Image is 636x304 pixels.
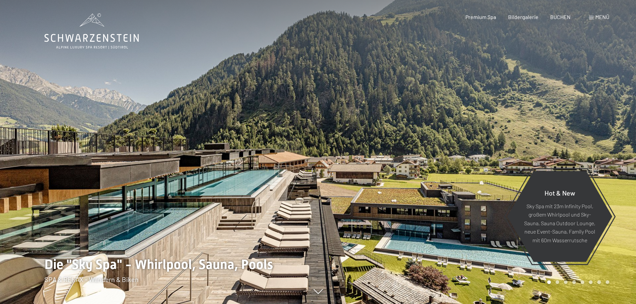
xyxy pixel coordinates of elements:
p: Sky Spa mit 23m Infinity Pool, großem Whirlpool und Sky-Sauna, Sauna Outdoor Lounge, neue Event-S... [523,202,596,244]
div: Carousel Page 6 [589,280,593,284]
div: Carousel Page 2 [556,280,559,284]
div: Carousel Page 8 [606,280,609,284]
div: Carousel Page 4 [572,280,576,284]
span: Menü [595,14,609,20]
div: Carousel Pagination [545,280,609,284]
a: Bildergalerie [508,14,539,20]
div: Carousel Page 7 [597,280,601,284]
a: Hot & New Sky Spa mit 23m Infinity Pool, großem Whirlpool und Sky-Sauna, Sauna Outdoor Lounge, ne... [507,171,613,262]
a: Premium Spa [465,14,496,20]
div: Carousel Page 5 [581,280,584,284]
div: Carousel Page 1 (Current Slide) [547,280,551,284]
span: Hot & New [545,189,575,197]
a: BUCHEN [550,14,571,20]
div: Carousel Page 3 [564,280,568,284]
